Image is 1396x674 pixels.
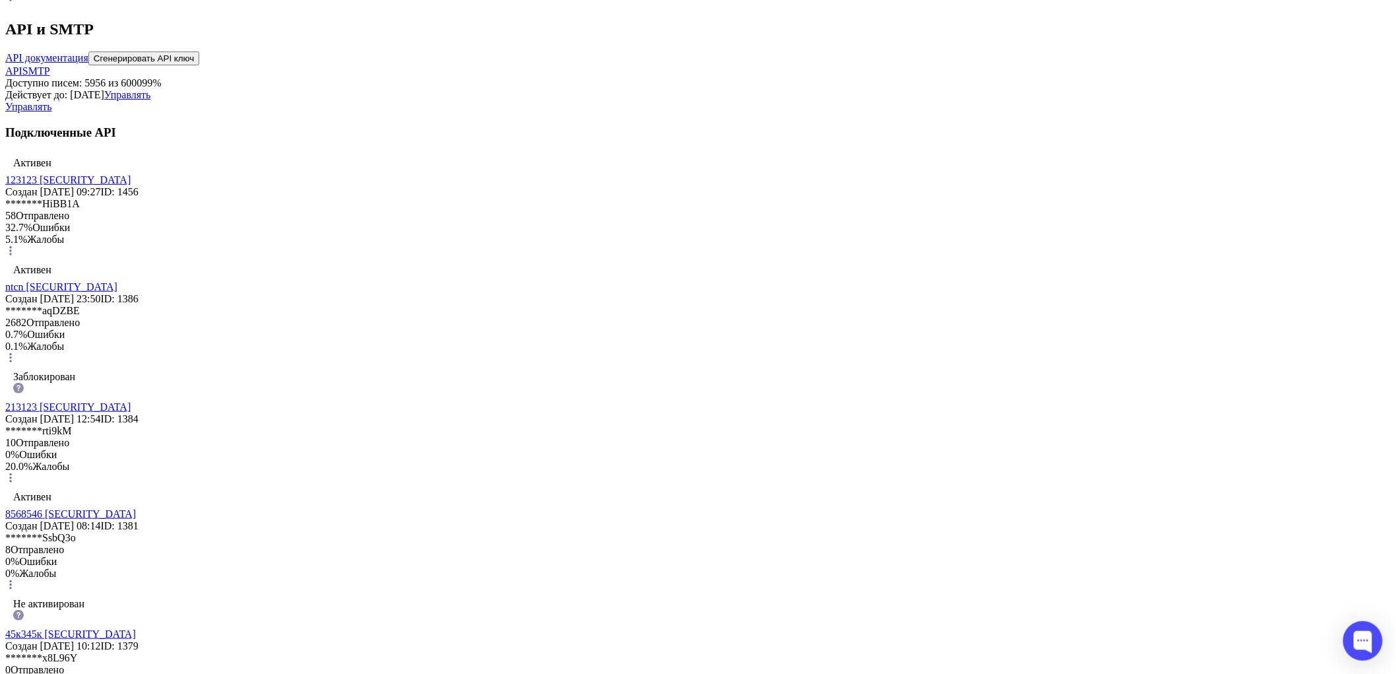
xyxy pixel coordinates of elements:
button: Сгенерировать API ключ [88,51,199,65]
span: ID: 1456 [101,186,139,197]
span: Ошибки [27,329,65,340]
a: API документация [5,52,88,63]
span: Действует до: [DATE] [5,89,104,100]
span: Создан [DATE] 09:27 [5,186,101,197]
span: aqDZBE [42,305,80,316]
span: Ошибки [19,449,57,460]
a: 45к345к [SECURITY_DATA] [5,628,136,640]
span: x8L96Y [42,652,77,663]
span: 0% [5,568,19,579]
span: ID: 1384 [101,413,139,424]
a: 8568546 [SECURITY_DATA] [5,508,136,520]
span: 58 [5,210,16,221]
span: Жалобы [19,568,56,579]
span: 0% [5,556,19,567]
span: HiBB1A [42,198,80,209]
span: Активен [13,491,51,502]
a: Управлять [104,89,151,100]
span: 8 [5,544,11,555]
span: Отправлено [11,544,64,555]
a: ntcn [SECURITY_DATA] [5,281,117,292]
span: SsbQ3o [42,532,76,543]
span: Жалобы [32,461,69,472]
a: API [5,65,22,77]
span: Отправлено [16,437,69,448]
span: Активен [13,264,51,275]
span: 5.1% [5,234,27,245]
span: Не активирован [13,598,84,609]
span: Ошибки [32,222,70,233]
span: Отправлено [26,317,80,328]
span: Заблокирован [13,371,75,382]
h3: Подключенные API [5,125,1391,140]
span: 0.7% [5,329,27,340]
a: Управлять [5,101,52,112]
span: Создан [DATE] 23:50 [5,293,101,304]
span: Ошибки [19,556,57,567]
span: rti9kM [42,425,71,436]
span: 99% [142,77,161,88]
span: 0% [5,449,19,460]
span: Активен [13,157,51,168]
span: ID: 1381 [101,520,139,531]
span: Создан [DATE] 08:14 [5,520,101,531]
span: 0.1% [5,341,27,352]
span: ID: 1386 [101,293,139,304]
span: Создан [DATE] 10:12 [5,640,101,652]
span: 10 [5,437,16,448]
span: 20.0% [5,461,32,472]
span: 32.7% [5,222,32,233]
a: 123123 [SECURITY_DATA] [5,174,131,185]
span: ID: 1379 [101,640,139,652]
h2: API и SMTP [5,20,1391,38]
span: Жалобы [27,341,64,352]
span: Создан [DATE] 12:54 [5,413,101,424]
span: Отправлено [16,210,69,221]
a: SMTP [22,65,50,77]
span: 2682 [5,317,26,328]
span: Жалобы [27,234,64,245]
a: 213123 [SECURITY_DATA] [5,401,131,413]
span: Доступно писем: 5956 из 6000 [5,77,142,88]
